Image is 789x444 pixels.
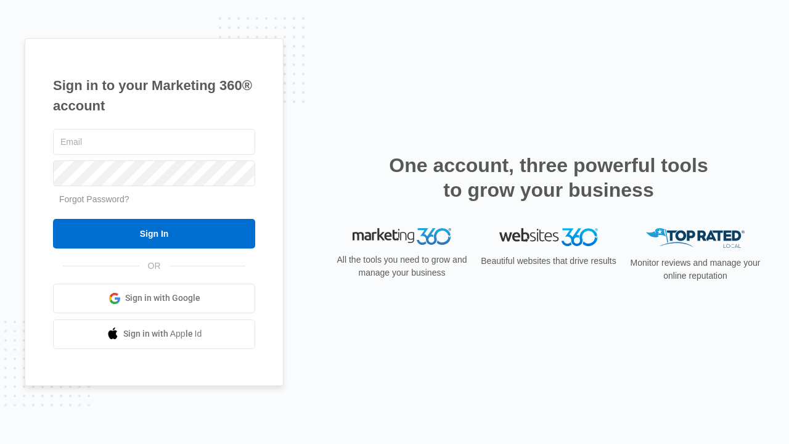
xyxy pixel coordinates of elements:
[59,194,129,204] a: Forgot Password?
[626,257,764,282] p: Monitor reviews and manage your online reputation
[646,228,745,249] img: Top Rated Local
[139,260,170,273] span: OR
[53,75,255,116] h1: Sign in to your Marketing 360® account
[385,153,712,202] h2: One account, three powerful tools to grow your business
[53,129,255,155] input: Email
[480,255,618,268] p: Beautiful websites that drive results
[123,327,202,340] span: Sign in with Apple Id
[333,253,471,279] p: All the tools you need to grow and manage your business
[53,284,255,313] a: Sign in with Google
[499,228,598,246] img: Websites 360
[353,228,451,245] img: Marketing 360
[53,219,255,249] input: Sign In
[125,292,200,305] span: Sign in with Google
[53,319,255,349] a: Sign in with Apple Id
